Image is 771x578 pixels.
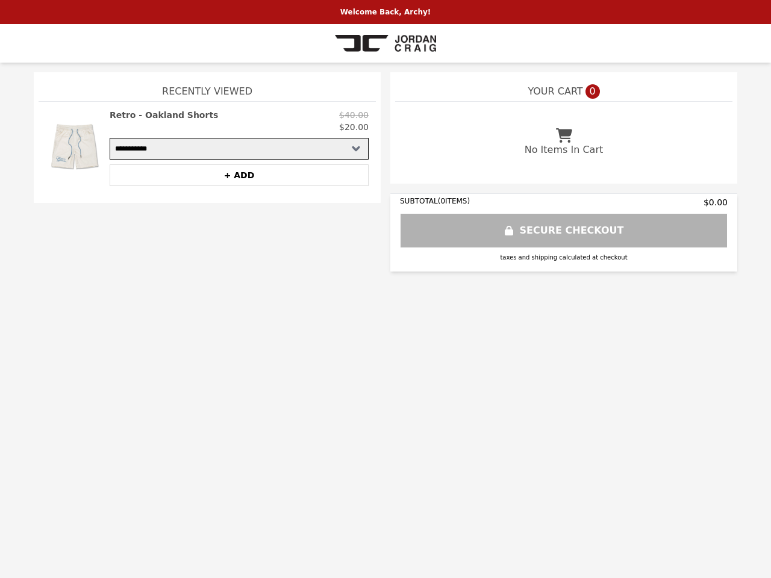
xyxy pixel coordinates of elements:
span: SUBTOTAL [400,197,438,205]
p: No Items In Cart [525,143,603,157]
img: Retro - Oakland Shorts [46,109,104,196]
span: ( 0 ITEMS) [438,197,470,205]
span: YOUR CART [528,84,582,99]
p: $40.00 [339,109,369,121]
img: Brand Logo [335,31,436,55]
select: Select a product variant [110,138,369,160]
h1: Recently Viewed [39,72,376,101]
div: taxes and shipping calculated at checkout [400,253,728,262]
span: $0.00 [704,196,728,208]
button: + ADD [110,164,369,186]
span: 0 [585,84,600,99]
p: $20.00 [339,121,369,133]
p: Welcome Back, Archy! [7,7,764,17]
h2: Retro - Oakland Shorts [110,109,218,121]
